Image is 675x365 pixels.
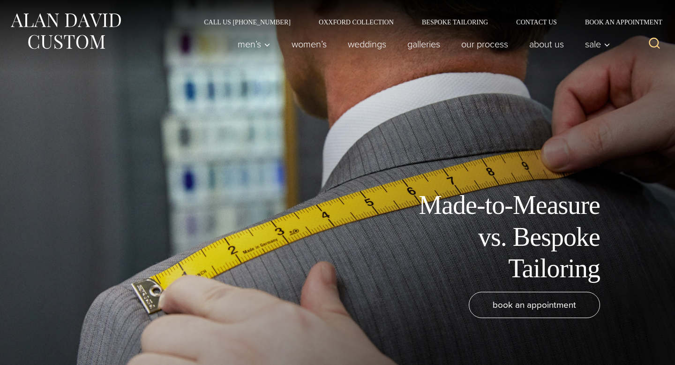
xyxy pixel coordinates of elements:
[469,292,600,318] a: book an appointment
[190,19,305,25] a: Call Us [PHONE_NUMBER]
[519,35,575,53] a: About Us
[643,33,666,55] button: View Search Form
[238,39,270,49] span: Men’s
[397,35,451,53] a: Galleries
[9,10,122,52] img: Alan David Custom
[408,19,502,25] a: Bespoke Tailoring
[451,35,519,53] a: Our Process
[305,19,408,25] a: Oxxford Collection
[281,35,337,53] a: Women’s
[227,35,615,53] nav: Primary Navigation
[190,19,666,25] nav: Secondary Navigation
[585,39,610,49] span: Sale
[502,19,571,25] a: Contact Us
[337,35,397,53] a: weddings
[493,298,576,312] span: book an appointment
[389,190,600,284] h1: Made-to-Measure vs. Bespoke Tailoring
[571,19,666,25] a: Book an Appointment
